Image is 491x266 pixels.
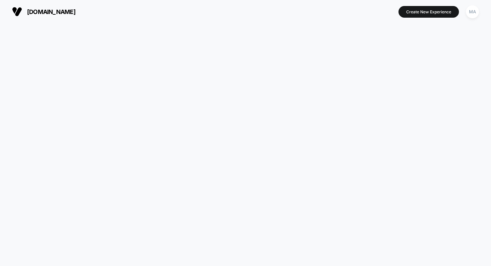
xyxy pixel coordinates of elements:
[464,5,481,19] button: MA
[27,8,75,15] span: [DOMAIN_NAME]
[398,6,459,18] button: Create New Experience
[10,6,77,17] button: [DOMAIN_NAME]
[12,7,22,17] img: Visually logo
[466,5,479,18] div: MA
